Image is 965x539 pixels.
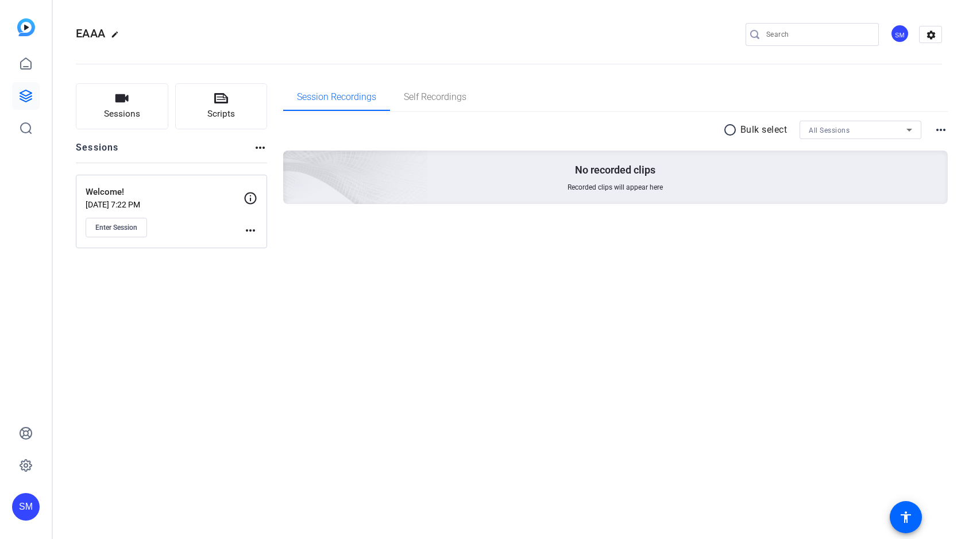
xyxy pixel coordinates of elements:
[568,183,663,192] span: Recorded clips will appear here
[766,28,870,41] input: Search
[575,163,655,177] p: No recorded clips
[723,123,740,137] mat-icon: radio_button_unchecked
[86,218,147,237] button: Enter Session
[175,83,268,129] button: Scripts
[890,24,910,44] ngx-avatar: Stefan Maucher
[934,123,948,137] mat-icon: more_horiz
[86,186,244,199] p: Welcome!
[244,224,257,237] mat-icon: more_horiz
[76,83,168,129] button: Sessions
[920,26,943,44] mat-icon: settings
[740,123,788,137] p: Bulk select
[155,37,429,286] img: embarkstudio-empty-session.png
[899,510,913,524] mat-icon: accessibility
[76,141,119,163] h2: Sessions
[76,26,105,40] span: EAAA
[111,30,125,44] mat-icon: edit
[404,93,466,102] span: Self Recordings
[95,223,137,232] span: Enter Session
[12,493,40,521] div: SM
[297,93,376,102] span: Session Recordings
[809,126,850,134] span: All Sessions
[104,107,140,121] span: Sessions
[890,24,909,43] div: SM
[253,141,267,155] mat-icon: more_horiz
[207,107,235,121] span: Scripts
[86,200,244,209] p: [DATE] 7:22 PM
[17,18,35,36] img: blue-gradient.svg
